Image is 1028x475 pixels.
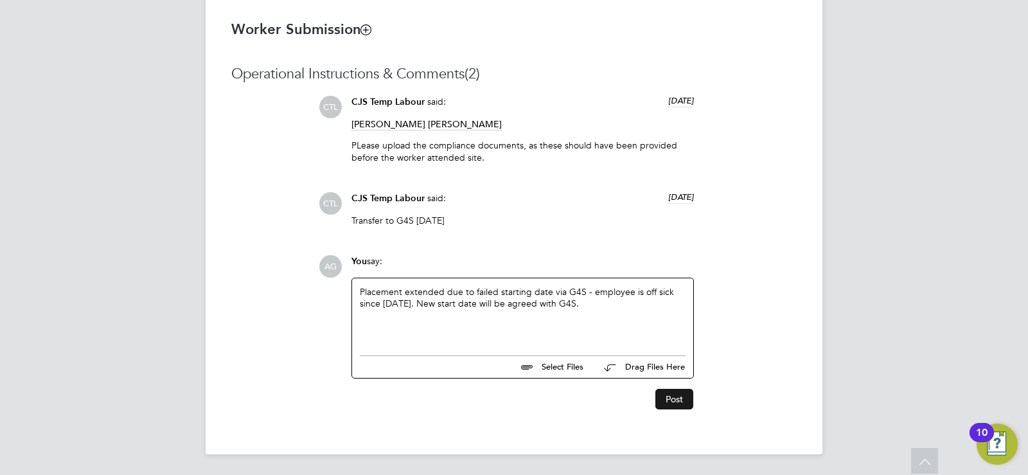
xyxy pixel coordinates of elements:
[428,118,502,130] span: [PERSON_NAME]
[351,193,425,204] span: CJS Temp Labour
[427,96,446,107] span: said:
[231,65,797,84] h3: Operational Instructions & Comments
[231,21,371,38] b: Worker Submission
[351,96,425,107] span: CJS Temp Labour
[360,286,686,341] div: Placement extended due to failed starting date via G4S - employee is off sick since [DATE]. New s...
[319,255,342,278] span: AG
[319,192,342,215] span: CTL
[427,192,446,204] span: said:
[977,424,1018,465] button: Open Resource Center, 10 new notifications
[668,192,694,202] span: [DATE]
[351,215,694,226] p: Transfer to G4S [DATE]
[976,433,988,449] div: 10
[319,96,342,118] span: CTL
[655,389,693,409] button: Post
[668,95,694,106] span: [DATE]
[351,139,694,163] p: PLease upload the compliance documents, as these should have been provided before the worker atte...
[351,255,694,278] div: say:
[351,118,425,130] span: [PERSON_NAME]
[351,256,367,267] span: You
[465,65,480,82] span: (2)
[594,354,686,381] button: Drag Files Here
